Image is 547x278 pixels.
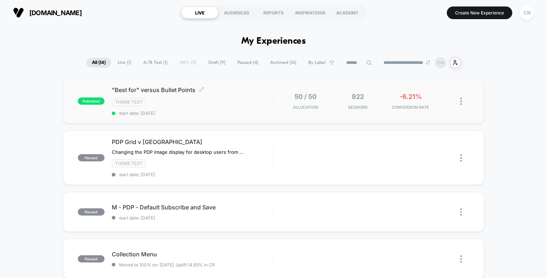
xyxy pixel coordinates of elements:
button: [DOMAIN_NAME] [11,7,84,18]
span: A/B Test ( 1 ) [138,58,173,68]
button: CN [518,5,536,20]
span: Live ( 1 ) [112,58,137,68]
span: "Best for" versus Bullet Points [112,86,273,94]
div: INSPIRATIONS [292,7,329,18]
span: 50 / 50 [294,93,317,100]
span: Theme Test [112,98,146,106]
img: Visually logo [13,7,24,18]
span: Allocation [293,105,318,110]
span: paused [78,154,105,161]
span: Draft ( 9 ) [203,58,231,68]
div: LIVE [181,7,218,18]
h1: My Experiences [241,36,306,47]
span: Moved to 100% on: [DATE] . Uplift: 14.93% in CR [119,262,215,268]
div: REPORTS [255,7,292,18]
div: ACADEMY [329,7,366,18]
img: close [460,154,462,162]
span: 922 [352,93,364,100]
span: paused [78,208,105,216]
span: All ( 14 ) [86,58,111,68]
button: Create New Experience [447,6,512,19]
span: paused [78,255,105,262]
span: Archived ( 16 ) [265,58,302,68]
span: start date: [DATE] [112,110,273,116]
img: close [460,97,462,105]
span: [DOMAIN_NAME] [29,9,82,17]
span: Changing the PDP image display for desktop users from grid to carousel [112,149,246,155]
span: Collection Menu [112,251,273,258]
img: close [460,208,462,216]
img: close [460,255,462,263]
span: Paused ( 4 ) [232,58,264,68]
span: M - PDP - Default Subscribe and Save [112,204,273,211]
span: -6.21% [399,93,422,100]
span: Sessions [334,105,382,110]
span: start date: [DATE] [112,215,273,221]
span: start date: [DATE] [112,172,273,177]
span: By Label [308,60,326,65]
p: CN [437,60,444,65]
span: Theme Test [112,159,146,168]
div: AUDIENCES [218,7,255,18]
span: PDP Grid v [GEOGRAPHIC_DATA] [112,138,273,145]
img: end [426,60,430,65]
span: published [78,97,105,105]
div: CN [520,6,534,20]
span: CONVERSION RATE [386,105,435,110]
